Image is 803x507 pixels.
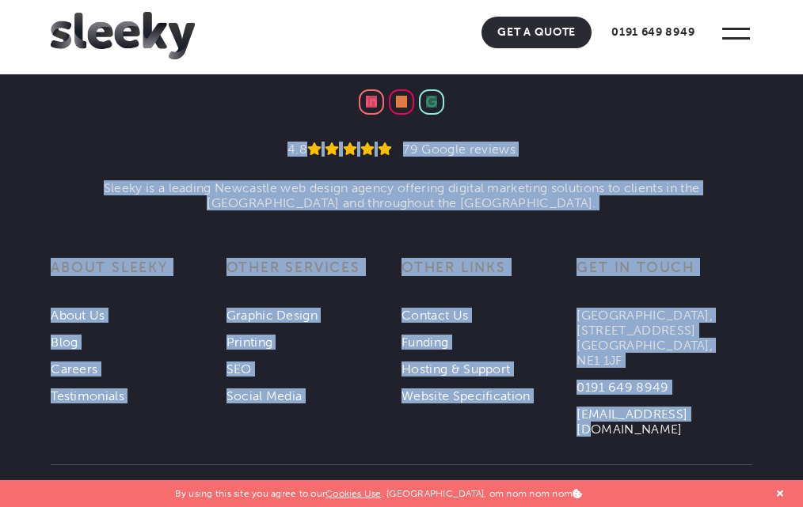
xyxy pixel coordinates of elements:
[401,388,531,403] a: Website Specification
[51,180,752,210] li: Sleeky is a leading Newcastle web design agency offering digital marketing solutions to clients i...
[401,258,577,296] h3: Other links
[426,96,437,108] img: Google
[51,12,195,59] img: Sleeky Web Design Newcastle
[226,308,318,323] a: Graphic Design
[577,407,687,437] a: [EMAIL_ADDRESS][DOMAIN_NAME]
[51,361,97,376] a: Careers
[51,308,105,323] a: About Us
[226,388,303,403] a: Social Media
[226,361,252,376] a: SEO
[596,17,710,48] a: 0191 649 8949
[392,142,515,157] div: 79 Google reviews
[481,17,592,48] a: Get A Quote
[175,480,582,499] p: By using this site you agree to our . [GEOGRAPHIC_DATA], om nom nom nom
[401,308,468,323] a: Contact Us
[577,308,752,368] p: [GEOGRAPHIC_DATA], [STREET_ADDRESS] [GEOGRAPHIC_DATA], NE1 1JF
[51,388,124,403] a: Testimonials
[287,142,516,157] a: 4.8 79 Google reviews
[577,258,752,296] h3: Get in touch
[396,96,406,108] img: Instagram
[401,335,448,350] a: Funding
[226,335,273,350] a: Printing
[226,258,401,296] h3: Other services
[577,380,668,395] a: 0191 649 8949
[51,258,226,296] h3: About Sleeky
[325,488,382,499] a: Cookies Use
[401,361,510,376] a: Hosting & Support
[366,96,376,108] img: Linkedin
[51,335,78,350] a: Blog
